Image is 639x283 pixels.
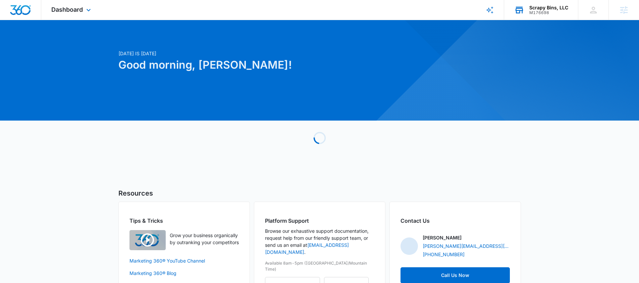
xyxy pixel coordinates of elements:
[129,230,166,250] img: Quick Overview Video
[118,57,384,73] h1: Good morning, [PERSON_NAME]!
[423,251,465,258] a: [PHONE_NUMBER]
[129,217,239,225] h2: Tips & Tricks
[529,10,568,15] div: account id
[529,5,568,10] div: account name
[129,270,239,277] a: Marketing 360® Blog
[118,50,384,57] p: [DATE] is [DATE]
[423,234,462,241] p: [PERSON_NAME]
[118,188,521,198] h5: Resources
[265,217,374,225] h2: Platform Support
[129,257,239,264] a: Marketing 360® YouTube Channel
[401,217,510,225] h2: Contact Us
[423,242,510,250] a: [PERSON_NAME][EMAIL_ADDRESS][PERSON_NAME][DOMAIN_NAME]
[265,227,374,256] p: Browse our exhaustive support documentation, request help from our friendly support team, or send...
[265,260,374,272] p: Available 8am-5pm ([GEOGRAPHIC_DATA]/Mountain Time)
[51,6,83,13] span: Dashboard
[170,232,239,246] p: Grow your business organically by outranking your competitors
[401,237,418,255] img: Aimee Lee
